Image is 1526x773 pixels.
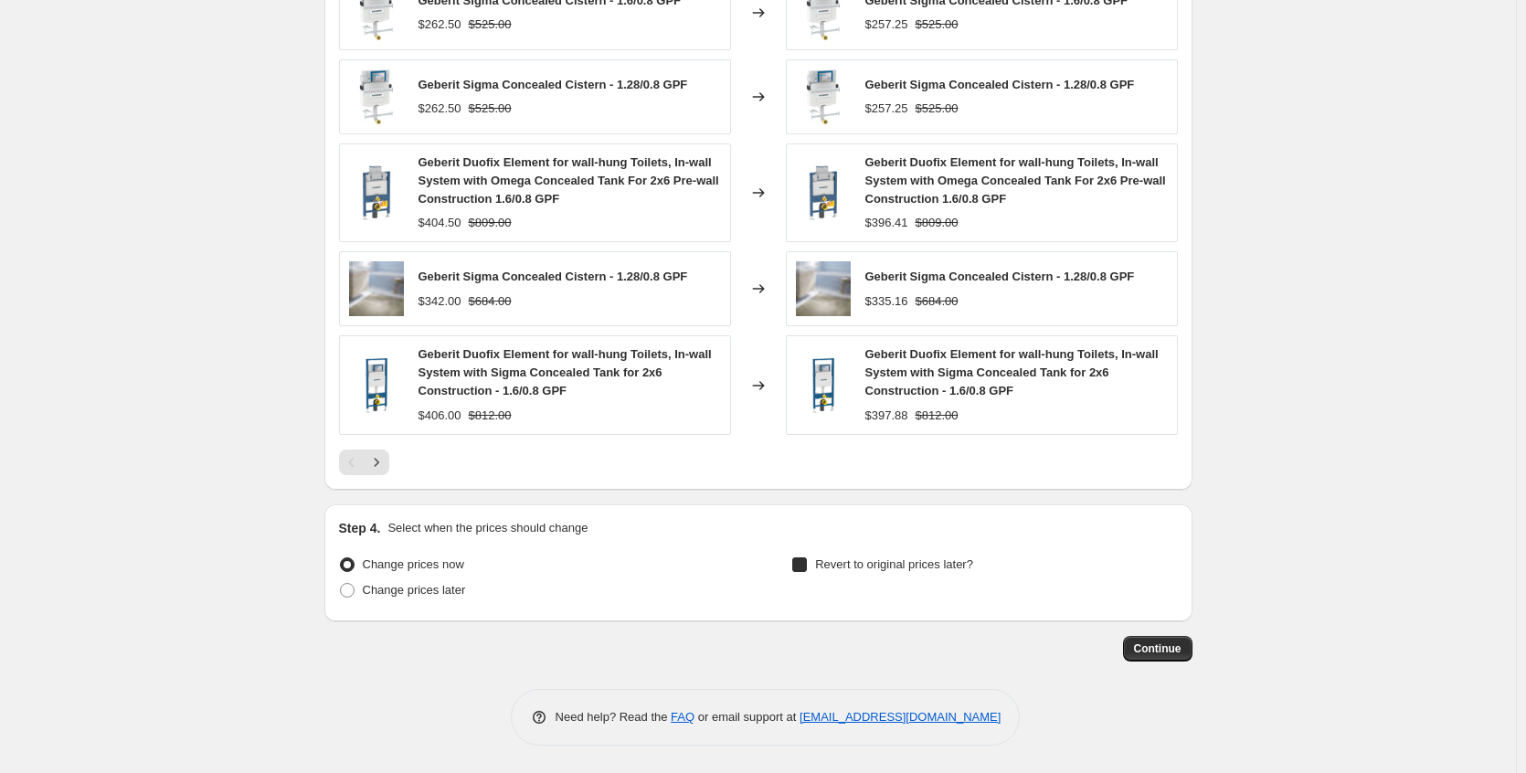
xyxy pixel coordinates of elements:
span: Geberit Sigma Concealed Cistern - 1.28/0.8 GPF [419,78,688,91]
img: 2021-renova-plan-bathroom-hickory-16-6_80x.jpg [796,261,851,316]
strike: $525.00 [916,16,959,34]
p: Select when the prices should change [387,519,588,537]
button: Next [364,450,389,475]
strike: $525.00 [469,100,512,118]
img: DAS_201351_20170925_165337_80x.jpg [796,358,851,413]
span: Geberit Duofix Element for wall-hung Toilets, In-wall System with Omega Concealed Tank For 2x6 Pr... [865,155,1166,206]
div: $335.16 [865,292,908,311]
strike: $684.00 [916,292,959,311]
div: $257.25 [865,16,908,34]
div: $342.00 [419,292,461,311]
div: $262.50 [419,16,461,34]
div: $397.88 [865,407,908,425]
span: Revert to original prices later? [815,557,973,571]
strike: $812.00 [916,407,959,425]
div: $257.25 [865,100,908,118]
div: $406.00 [419,407,461,425]
img: DAS_174764_20170925_163920_80x.jpg [796,165,851,220]
span: Geberit Sigma Concealed Cistern - 1.28/0.8 GPF [865,78,1135,91]
strike: $812.00 [469,407,512,425]
div: $396.41 [865,214,908,232]
div: $404.50 [419,214,461,232]
strike: $525.00 [916,100,959,118]
strike: $684.00 [469,292,512,311]
span: Change prices now [363,557,464,571]
strike: $809.00 [916,214,959,232]
span: Geberit Duofix Element for wall-hung Toilets, In-wall System with Sigma Concealed Tank for 2x6 Co... [865,347,1159,397]
strike: $525.00 [469,16,512,34]
span: Change prices later [363,583,466,597]
nav: Pagination [339,450,389,475]
img: DAS_450381_20170925_152835_80x.jpg [349,69,404,124]
img: DAS_450381_20170925_152835_80x.jpg [796,69,851,124]
img: 2021-renova-plan-bathroom-hickory-16-6_80x.jpg [349,261,404,316]
a: [EMAIL_ADDRESS][DOMAIN_NAME] [800,710,1001,724]
span: Continue [1134,641,1182,656]
span: Geberit Duofix Element for wall-hung Toilets, In-wall System with Sigma Concealed Tank for 2x6 Co... [419,347,712,397]
button: Continue [1123,636,1192,662]
span: Need help? Read the [556,710,672,724]
img: DAS_201351_20170925_165337_80x.jpg [349,358,404,413]
span: Geberit Duofix Element for wall-hung Toilets, In-wall System with Omega Concealed Tank For 2x6 Pr... [419,155,719,206]
strike: $809.00 [469,214,512,232]
div: $262.50 [419,100,461,118]
a: FAQ [671,710,694,724]
h2: Step 4. [339,519,381,537]
span: or email support at [694,710,800,724]
span: Geberit Sigma Concealed Cistern - 1.28/0.8 GPF [419,270,688,283]
img: DAS_174764_20170925_163920_80x.jpg [349,165,404,220]
span: Geberit Sigma Concealed Cistern - 1.28/0.8 GPF [865,270,1135,283]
